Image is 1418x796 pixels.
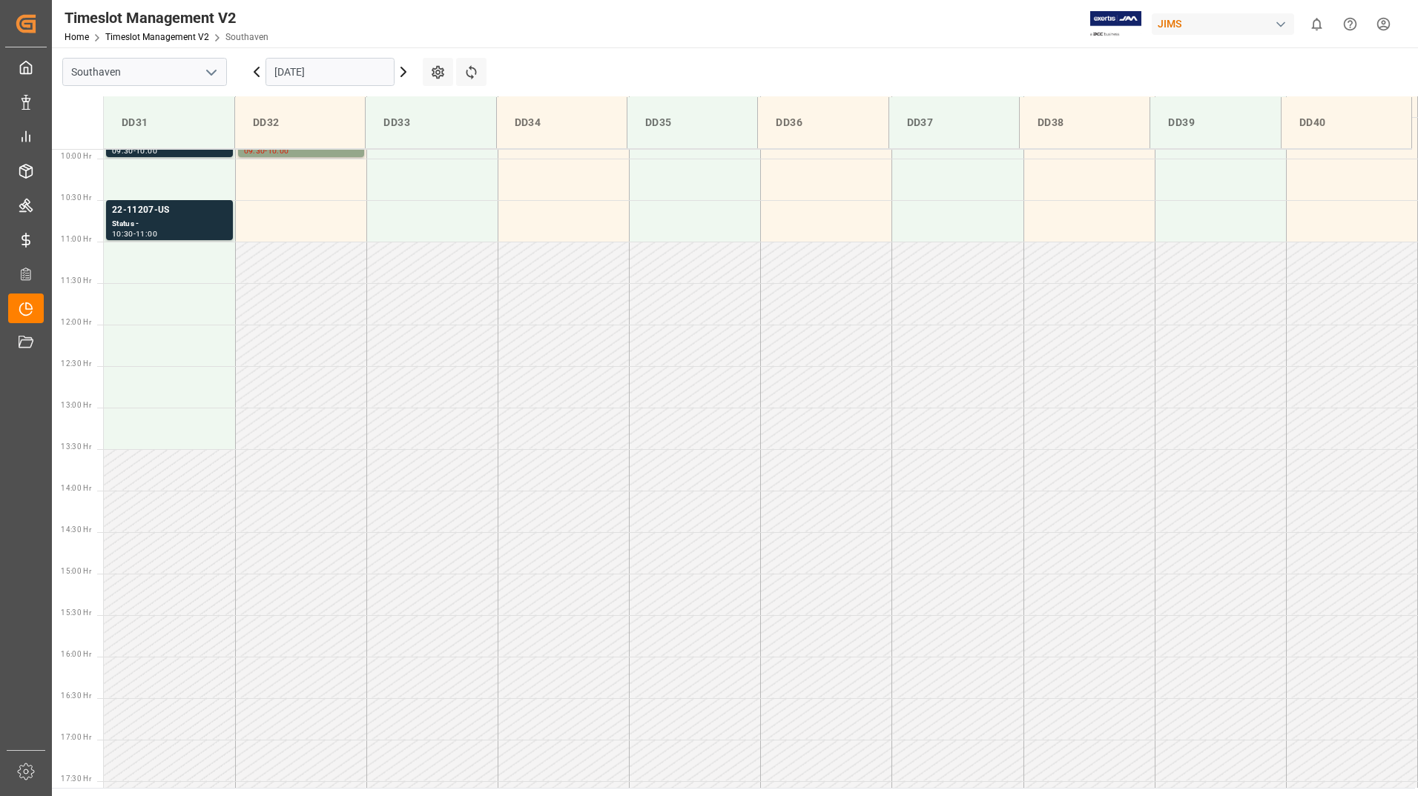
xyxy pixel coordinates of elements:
div: - [265,147,267,154]
input: DD.MM.YYYY [266,58,395,86]
div: JIMS [1152,13,1294,35]
div: DD34 [509,109,615,136]
div: DD40 [1293,109,1399,136]
span: 10:00 Hr [61,152,91,160]
span: 15:00 Hr [61,567,91,575]
div: 09:30 [244,147,266,154]
div: DD36 [770,109,876,136]
span: 14:30 Hr [61,525,91,534]
span: 15:30 Hr [61,608,91,617]
a: Home [65,32,89,42]
div: DD31 [116,109,222,136]
div: DD32 [247,109,353,136]
span: 12:30 Hr [61,359,91,368]
img: Exertis%20JAM%20-%20Email%20Logo.jpg_1722504956.jpg [1090,11,1141,37]
a: Timeslot Management V2 [105,32,209,42]
button: JIMS [1152,10,1300,38]
button: open menu [199,61,222,84]
span: 11:30 Hr [61,276,91,285]
input: Type to search/select [62,58,227,86]
button: show 0 new notifications [1300,7,1333,41]
span: 17:30 Hr [61,775,91,783]
span: 12:00 Hr [61,318,91,326]
span: 16:00 Hr [61,650,91,658]
div: 11:00 [136,230,157,237]
span: 13:30 Hr [61,442,91,451]
span: 16:30 Hr [61,691,91,700]
span: 13:00 Hr [61,401,91,409]
div: - [133,230,136,237]
div: 10:30 [112,230,133,237]
div: Status - [112,218,227,230]
span: 17:00 Hr [61,733,91,741]
div: 22-11207-US [112,203,227,218]
button: Help Center [1333,7,1367,41]
div: DD38 [1032,109,1138,136]
div: DD35 [639,109,745,136]
div: DD33 [377,109,484,136]
div: 10:00 [136,147,157,154]
div: - [133,147,136,154]
div: 09:30 [112,147,133,154]
span: 14:00 Hr [61,484,91,492]
div: Timeslot Management V2 [65,7,268,29]
div: DD37 [901,109,1007,136]
div: DD39 [1162,109,1268,136]
span: 11:00 Hr [61,235,91,243]
span: 10:30 Hr [61,193,91,202]
div: 10:00 [268,147,289,154]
